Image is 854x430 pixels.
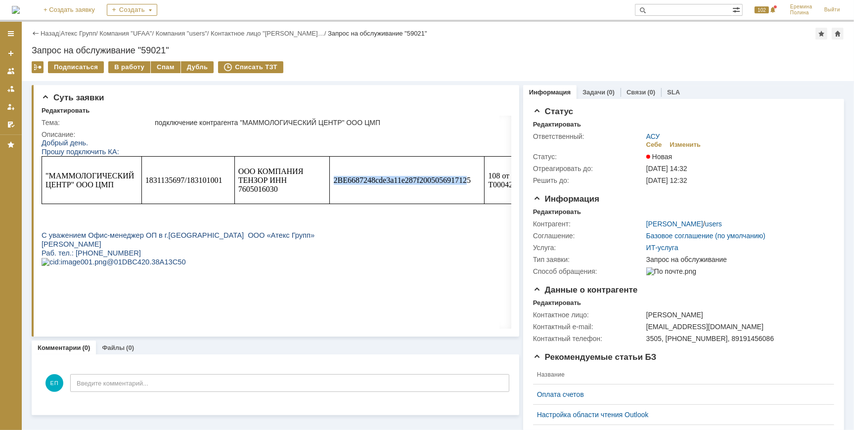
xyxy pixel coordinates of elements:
[3,99,19,115] a: Мои заявки
[447,33,526,50] span: 108 от [DATE] (код в 1с Т00042451)
[533,176,644,184] div: Решить до:
[12,6,20,14] img: logo
[755,6,769,13] span: 102
[646,267,696,275] img: По почте.png
[533,323,644,331] div: Контактный e-mail:
[533,285,638,295] span: Данные о контрагенте
[3,117,19,132] a: Мои согласования
[533,352,657,362] span: Рекомендуемые статьи БЗ
[646,323,829,331] div: [EMAIL_ADDRESS][DOMAIN_NAME]
[3,45,19,61] a: Создать заявку
[627,88,646,96] a: Связи
[646,232,765,240] a: Базовое соглашение (по умолчанию)
[646,311,829,319] div: [PERSON_NAME]
[646,153,673,161] span: Новая
[533,121,581,129] div: Редактировать
[211,30,324,37] a: Контактное лицо "[PERSON_NAME]…
[533,165,644,172] div: Отреагировать до:
[646,132,660,140] a: АСУ
[533,220,644,228] div: Контрагент:
[41,30,59,37] a: Назад
[42,119,153,127] div: Тема:
[537,411,822,419] a: Настройка области чтения Outlook
[102,344,125,351] a: Файлы
[583,88,605,96] a: Задачи
[732,4,742,14] span: Расширенный поиск
[12,6,20,14] a: Перейти на домашнюю страницу
[328,30,427,37] div: Запрос на обслуживание "59021"
[126,344,134,351] div: (0)
[83,344,90,351] div: (0)
[61,30,96,37] a: Атекс Групп
[533,194,599,204] span: Информация
[156,30,211,37] div: /
[99,30,156,37] div: /
[533,153,644,161] div: Статус:
[533,107,573,116] span: Статус
[790,4,812,10] span: Еремина
[3,81,19,97] a: Заявки в моей ответственности
[292,38,430,46] span: 2BE6687248cde3a11e287f2005056917125
[104,38,181,46] span: 1831135697/183101001
[670,141,701,149] div: Изменить
[537,390,822,398] a: Оплата счетов
[646,220,703,228] a: [PERSON_NAME]
[533,208,581,216] div: Редактировать
[107,4,157,16] div: Создать
[42,107,90,115] div: Редактировать
[533,232,644,240] div: Соглашение:
[832,28,844,40] div: Сделать домашней страницей
[646,256,829,263] div: Запрос на обслуживание
[533,267,644,275] div: Способ обращения:
[790,10,812,16] span: Полина
[533,365,826,385] th: Название
[646,165,687,172] span: [DATE] 14:32
[646,176,687,184] span: [DATE] 12:32
[705,220,722,228] a: users
[646,244,678,252] a: ИТ-услуга
[61,30,100,37] div: /
[533,299,581,307] div: Редактировать
[211,30,328,37] div: /
[667,88,680,96] a: SLA
[42,130,579,138] div: Описание:
[38,344,81,351] a: Комментарии
[533,244,644,252] div: Услуга:
[59,29,60,37] div: |
[533,256,644,263] div: Тип заявки:
[647,88,655,96] div: (0)
[32,45,844,55] div: Запрос на обслуживание "59021"
[3,63,19,79] a: Заявки на командах
[646,335,829,343] div: 3505, [PHONE_NUMBER], 89191456086
[32,61,44,73] div: Работа с массовостью
[815,28,827,40] div: Добавить в избранное
[4,33,92,50] span: "МАММОЛОГИЧЕСКИЙ ЦЕНТР" ООО ЦМП
[533,311,644,319] div: Контактное лицо:
[99,30,152,37] a: Компания "UFAA"
[646,220,722,228] div: /
[646,141,662,149] div: Себе
[197,29,262,55] span: ООО КОМПАНИЯ ТЕНЗОР ИНН 7605016030
[42,93,104,102] span: Суть заявки
[156,30,207,37] a: Компания "users"
[529,88,571,96] a: Информация
[45,374,63,392] span: ЕП
[533,132,644,140] div: Ответственный:
[607,88,615,96] div: (0)
[155,119,577,127] div: подключение контрагента "МАММОЛОГИЧЕСКИЙ ЦЕНТР" ООО ЦМП
[533,335,644,343] div: Контактный телефон:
